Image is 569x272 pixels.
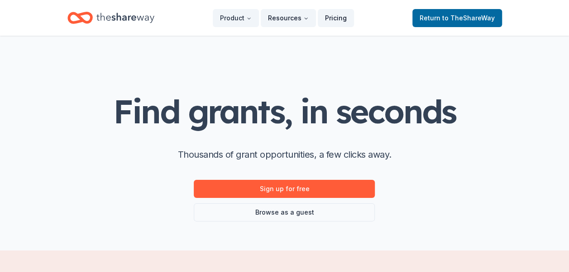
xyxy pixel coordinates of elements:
nav: Main [213,7,354,28]
a: Pricing [318,9,354,27]
p: Thousands of grant opportunities, a few clicks away. [177,147,391,162]
a: Browse as a guest [194,203,375,221]
a: Returnto TheShareWay [412,9,502,27]
h1: Find grants, in seconds [113,94,455,129]
button: Product [213,9,259,27]
a: Home [67,7,154,28]
a: Sign up for free [194,180,375,198]
button: Resources [261,9,316,27]
span: Return [420,13,495,23]
span: to TheShareWay [442,14,495,22]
